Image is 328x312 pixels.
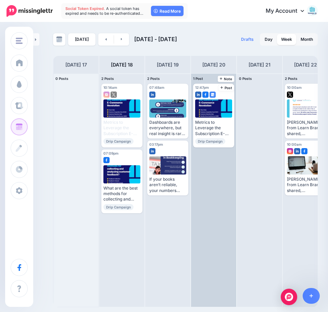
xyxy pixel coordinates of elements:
img: google_business-square.png [210,92,216,98]
img: linkedin-square.png [195,92,201,98]
span: 10:14am [103,85,117,89]
h4: [DATE] 20 [202,61,225,69]
a: [DATE] [68,33,96,46]
div: If your books aren’t reliable, your numbers aren’t either, and that makes planning risky. Transco... [149,177,186,193]
img: instagram-square.png [287,148,293,154]
h4: [DATE] 18 [111,61,133,69]
span: Post [220,86,232,89]
img: Missinglettr [7,5,53,17]
span: [DATE] - [DATE] [134,36,177,43]
h4: [DATE] 17 [65,61,87,69]
img: facebook-square.png [301,148,307,154]
span: 12:47pm [195,85,209,89]
div: Metrics to Leverage the Subscription E-Commerce Revolution Read more 👉 [URL] #subscriptionecommer... [103,120,140,136]
span: 07:48am [149,85,164,89]
span: 0 Posts [55,76,68,81]
a: My Account [259,3,318,20]
img: linkedin-square.png [149,92,155,98]
h4: [DATE] 22 [294,61,317,69]
span: Drip Campaign [195,138,225,144]
span: 2 Posts [285,76,298,81]
img: calendar-grey-darker.png [56,36,62,43]
img: facebook-square.png [202,92,209,98]
img: twitter-square.png [111,92,117,98]
img: instagram-square.png [103,92,110,98]
div: Dashboards are everywhere, but real insight is rare. If you’re not tracking the right KPIs, you’r... [149,120,186,136]
div: [PERSON_NAME] from Learn Brands shared, Transcounts took the lead on our QuickBooks to Xero trans... [287,120,324,136]
span: Drafts [241,37,254,41]
h4: [DATE] 21 [249,61,270,69]
img: facebook-square.png [103,157,110,163]
img: linkedin-square.png [294,148,300,154]
span: 2 Posts [101,76,114,81]
div: Metrics to Leverage the Subscription E-Commerce Revolution Read more 👉 [URL] #subscriptionecommer... [195,120,232,136]
img: linkedin-square.png [149,148,155,154]
span: 0 Posts [239,76,252,81]
a: Read More [151,6,184,16]
span: 10:00am [287,85,302,89]
a: Week [277,34,296,45]
img: twitter-square.png [287,92,293,98]
div: [PERSON_NAME] from Learn Brands shared, Transcounts took the lead on our QuickBooks to Xero trans... [287,177,324,193]
a: Drafts [237,33,258,46]
img: menu.png [16,38,23,44]
span: 03:17pm [149,142,163,146]
h4: [DATE] 19 [157,61,179,69]
span: 1 Post [193,76,203,81]
div: Open Intercom Messenger [281,289,297,305]
div: What are the best methods for collecting and analyzing customer feedback? Read more 👉 [URL] #cust... [103,185,140,202]
span: 10:00am [287,142,302,146]
span: Drip Campaign [103,138,134,144]
a: Day [261,34,277,45]
a: Note [218,76,235,82]
span: A social token has expired and needs to be re-authenticated… [65,6,143,16]
a: Month [297,34,317,45]
span: Note [220,77,232,81]
a: Post [218,85,235,91]
span: 2 Posts [147,76,160,81]
span: 07:09pm [103,151,118,155]
span: Social Token Expired. [65,6,105,11]
span: Drip Campaign [103,204,134,210]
